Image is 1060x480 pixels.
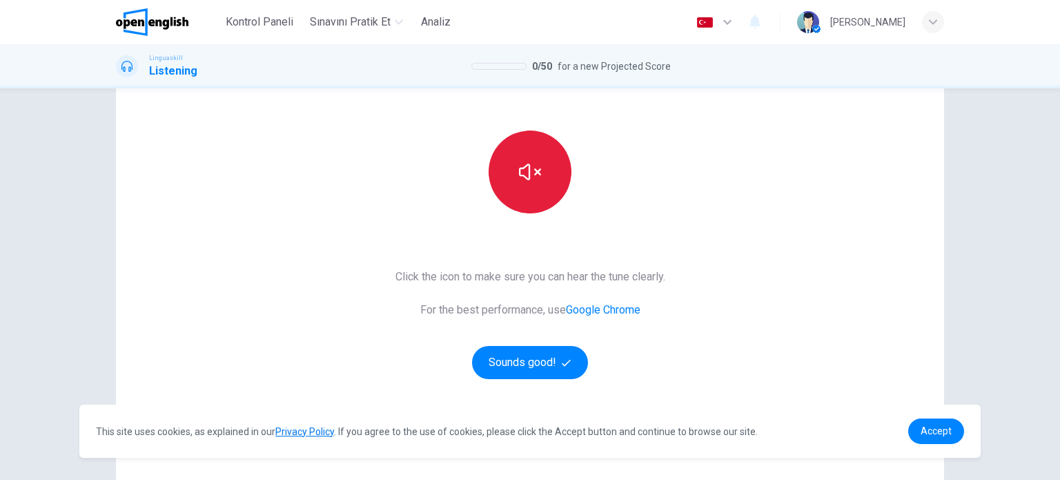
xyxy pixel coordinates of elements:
[220,10,299,35] button: Kontrol Paneli
[79,405,981,458] div: cookieconsent
[797,11,819,33] img: Profile picture
[472,346,588,379] button: Sounds good!
[414,10,458,35] button: Analiz
[149,53,183,63] span: Linguaskill
[395,269,665,285] span: Click the icon to make sure you can hear the tune clearly.
[421,14,451,30] span: Analiz
[149,63,197,79] h1: Listening
[532,58,552,75] span: 0 / 50
[116,8,220,36] a: OpenEnglish logo
[696,17,714,28] img: tr
[921,425,952,436] span: Accept
[566,303,640,316] a: Google Chrome
[96,426,758,437] span: This site uses cookies, as explained in our . If you agree to the use of cookies, please click th...
[304,10,409,35] button: Sınavını Pratik Et
[310,14,391,30] span: Sınavını Pratik Et
[275,426,334,437] a: Privacy Policy
[830,14,905,30] div: [PERSON_NAME]
[226,14,293,30] span: Kontrol Paneli
[908,419,964,444] a: dismiss cookie message
[395,302,665,318] span: For the best performance, use
[116,8,188,36] img: OpenEnglish logo
[558,58,671,75] span: for a new Projected Score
